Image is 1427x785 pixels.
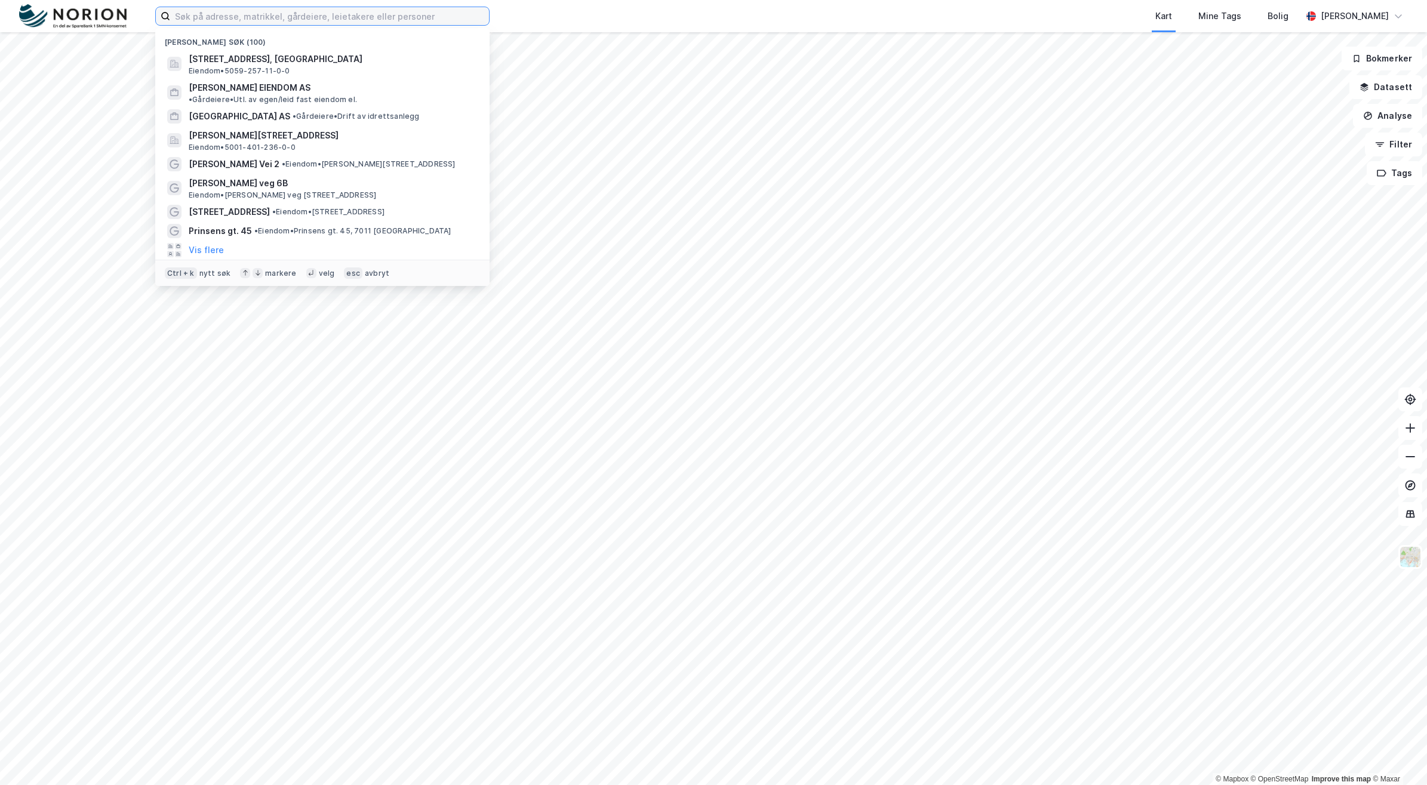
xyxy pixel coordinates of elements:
span: Eiendom • [PERSON_NAME][STREET_ADDRESS] [282,159,456,169]
span: Eiendom • 5001-401-236-0-0 [189,143,296,152]
a: Mapbox [1216,775,1248,783]
span: [PERSON_NAME] Vei 2 [189,157,279,171]
div: velg [319,269,335,278]
div: [PERSON_NAME] søk (100) [155,28,490,50]
img: Z [1399,546,1422,568]
a: OpenStreetMap [1251,775,1309,783]
div: esc [344,267,362,279]
span: [PERSON_NAME] veg 6B [189,176,475,190]
span: Eiendom • [STREET_ADDRESS] [272,207,385,217]
span: • [282,159,285,168]
div: Bolig [1268,9,1288,23]
button: Datasett [1349,75,1422,99]
span: [PERSON_NAME] EIENDOM AS [189,81,310,95]
div: Kart [1155,9,1172,23]
a: Improve this map [1312,775,1371,783]
button: Filter [1365,133,1422,156]
button: Vis flere [189,243,224,257]
button: Bokmerker [1342,47,1422,70]
button: Tags [1367,161,1422,185]
iframe: Chat Widget [1367,728,1427,785]
button: Analyse [1353,104,1422,128]
span: • [189,95,192,104]
span: [GEOGRAPHIC_DATA] AS [189,109,290,124]
span: Prinsens gt. 45 [189,224,252,238]
img: norion-logo.80e7a08dc31c2e691866.png [19,4,127,29]
span: Eiendom • [PERSON_NAME] veg [STREET_ADDRESS] [189,190,376,200]
span: [STREET_ADDRESS], [GEOGRAPHIC_DATA] [189,52,475,66]
span: Eiendom • Prinsens gt. 45, 7011 [GEOGRAPHIC_DATA] [254,226,451,236]
span: • [272,207,276,216]
span: • [254,226,258,235]
div: markere [265,269,296,278]
div: nytt søk [199,269,231,278]
span: Gårdeiere • Drift av idrettsanlegg [293,112,420,121]
div: Ctrl + k [165,267,197,279]
span: [STREET_ADDRESS] [189,205,270,219]
input: Søk på adresse, matrikkel, gårdeiere, leietakere eller personer [170,7,489,25]
span: Gårdeiere • Utl. av egen/leid fast eiendom el. [189,95,357,104]
div: Mine Tags [1198,9,1241,23]
span: • [293,112,296,121]
div: [PERSON_NAME] [1321,9,1389,23]
div: Kontrollprogram for chat [1367,728,1427,785]
span: [PERSON_NAME][STREET_ADDRESS] [189,128,475,143]
div: avbryt [365,269,389,278]
span: Eiendom • 5059-257-11-0-0 [189,66,290,76]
